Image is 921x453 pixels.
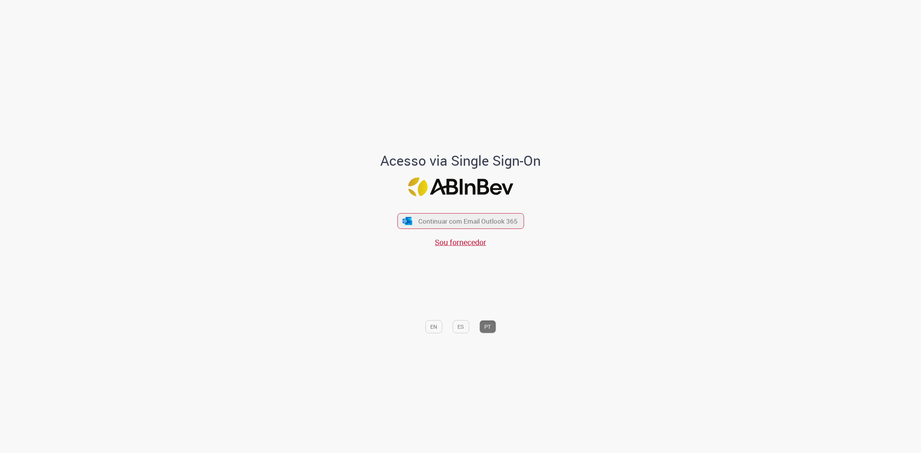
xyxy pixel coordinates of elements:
button: ícone Azure/Microsoft 360 Continuar com Email Outlook 365 [397,213,524,229]
img: ícone Azure/Microsoft 360 [402,217,413,225]
img: Logo ABInBev [408,177,513,196]
button: PT [479,320,496,333]
h1: Acesso via Single Sign-On [354,153,567,168]
a: Sou fornecedor [435,237,486,247]
span: Continuar com Email Outlook 365 [418,217,518,226]
button: EN [425,320,442,333]
button: ES [452,320,469,333]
